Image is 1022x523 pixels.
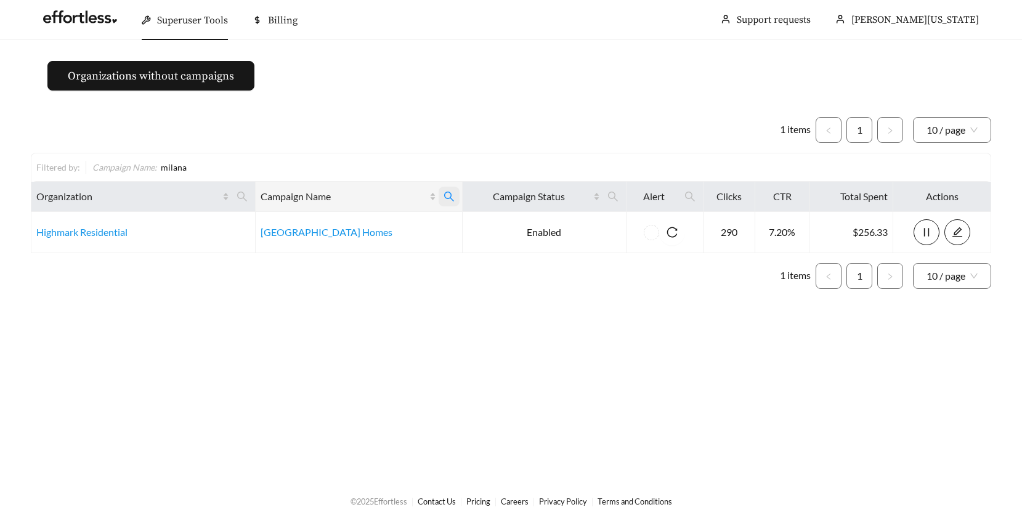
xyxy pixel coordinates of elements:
button: left [816,117,842,143]
button: left [816,263,842,289]
span: search [439,187,460,206]
td: Enabled [463,212,627,253]
a: Pricing [466,497,490,506]
span: [PERSON_NAME][US_STATE] [851,14,979,26]
a: Contact Us [418,497,456,506]
span: edit [945,227,970,238]
span: search [444,191,455,202]
th: Clicks [704,182,755,212]
div: Filtered by: [36,161,86,174]
span: 10 / page [927,264,978,288]
span: milana [161,162,187,172]
span: search [679,187,700,206]
li: 1 items [780,263,811,289]
span: Organization [36,189,220,204]
a: 1 [847,264,872,288]
span: right [886,127,894,134]
span: left [825,127,832,134]
a: Privacy Policy [539,497,587,506]
th: Total Spent [809,182,894,212]
span: search [237,191,248,202]
li: Next Page [877,117,903,143]
span: Campaign Name [261,189,427,204]
a: Terms and Conditions [598,497,672,506]
button: reload [659,219,685,245]
th: CTR [755,182,809,212]
span: search [232,187,253,206]
th: Actions [893,182,991,212]
a: edit [944,226,970,238]
span: right [886,273,894,280]
span: Campaign Name : [92,162,157,172]
span: left [825,273,832,280]
span: Billing [268,14,298,26]
span: 10 / page [927,118,978,142]
a: Support requests [737,14,811,26]
a: 1 [847,118,872,142]
button: Organizations without campaigns [47,61,254,91]
button: pause [914,219,939,245]
button: right [877,263,903,289]
span: Alert [631,189,677,204]
span: pause [914,227,939,238]
div: Page Size [913,117,991,143]
button: edit [944,219,970,245]
td: 290 [704,212,755,253]
li: Next Page [877,263,903,289]
li: 1 [846,117,872,143]
span: Organizations without campaigns [68,68,234,84]
span: search [602,187,623,206]
td: 7.20% [755,212,809,253]
span: search [607,191,618,202]
li: Previous Page [816,117,842,143]
button: right [877,117,903,143]
td: $256.33 [809,212,894,253]
span: Superuser Tools [157,14,228,26]
span: reload [659,227,685,238]
span: © 2025 Effortless [351,497,407,506]
a: Highmark Residential [36,226,128,238]
li: 1 [846,263,872,289]
a: Careers [501,497,529,506]
span: Campaign Status [468,189,591,204]
a: [GEOGRAPHIC_DATA] Homes [261,226,392,238]
li: 1 items [780,117,811,143]
div: Page Size [913,263,991,289]
li: Previous Page [816,263,842,289]
span: search [684,191,696,202]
